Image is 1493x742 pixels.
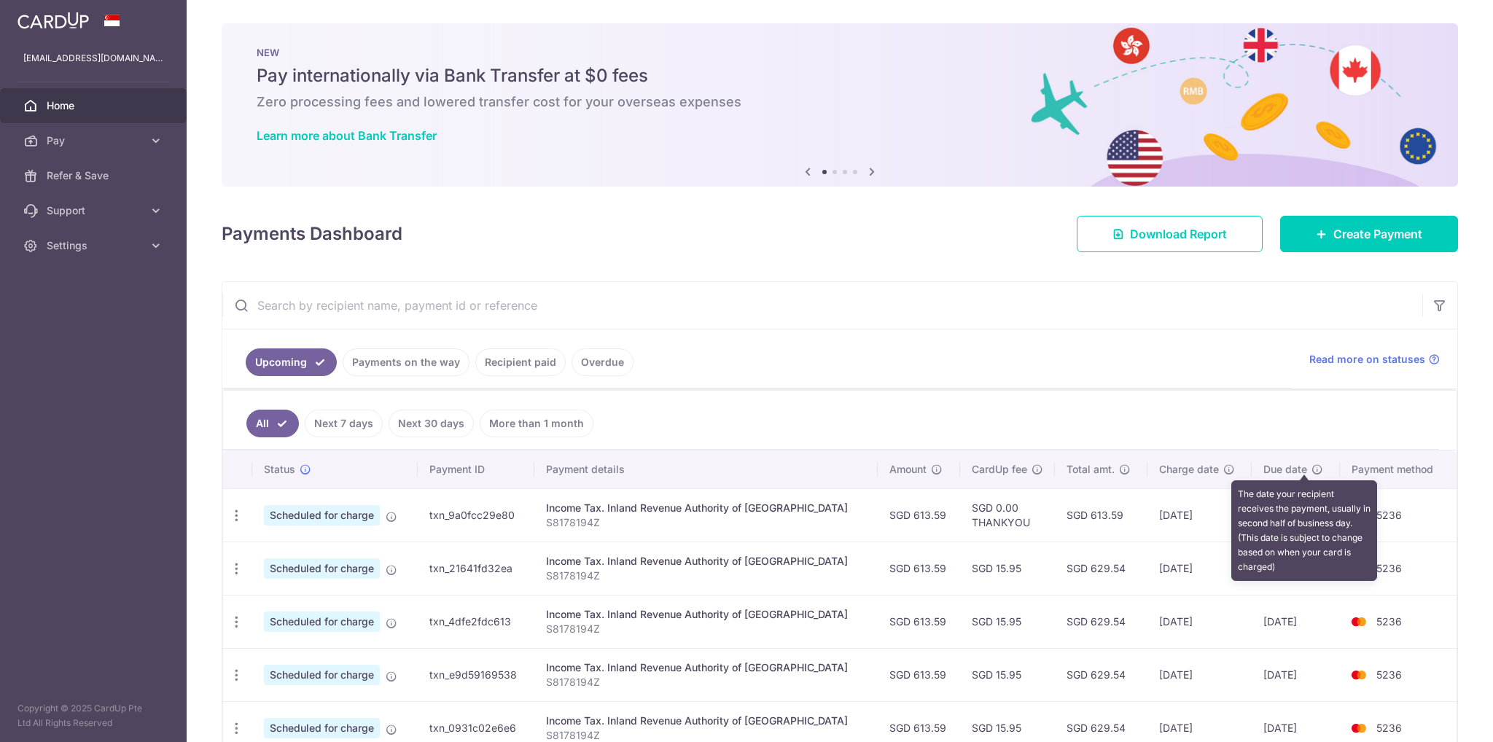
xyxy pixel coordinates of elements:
td: SGD 629.54 [1055,648,1147,701]
div: Income Tax. Inland Revenue Authority of [GEOGRAPHIC_DATA] [546,607,866,622]
a: Payments on the way [343,348,469,376]
div: Income Tax. Inland Revenue Authority of [GEOGRAPHIC_DATA] [546,501,866,515]
td: [DATE] [1252,648,1339,701]
span: Support [47,203,143,218]
span: Scheduled for charge [264,612,380,632]
a: More than 1 month [480,410,593,437]
td: SGD 613.59 [1055,488,1147,542]
td: [DATE] [1147,595,1252,648]
span: CardUp fee [972,462,1027,477]
th: Payment ID [418,450,534,488]
td: SGD 613.59 [878,648,960,701]
input: Search by recipient name, payment id or reference [222,282,1422,329]
td: SGD 629.54 [1055,595,1147,648]
img: Bank Card [1344,613,1373,630]
a: Read more on statuses [1309,352,1440,367]
a: Create Payment [1280,216,1458,252]
div: Income Tax. Inland Revenue Authority of [GEOGRAPHIC_DATA] [546,660,866,675]
span: Scheduled for charge [264,718,380,738]
th: Payment method [1340,450,1457,488]
td: SGD 629.54 [1055,542,1147,595]
p: S8178194Z [546,675,866,690]
span: Scheduled for charge [264,558,380,579]
span: 5236 [1376,509,1402,521]
h5: Pay internationally via Bank Transfer at $0 fees [257,64,1423,87]
span: Status [264,462,295,477]
div: Income Tax. Inland Revenue Authority of [GEOGRAPHIC_DATA] [546,714,866,728]
span: Home [47,98,143,113]
img: Bank transfer banner [222,23,1458,187]
td: SGD 0.00 THANKYOU [960,488,1055,542]
div: Income Tax. Inland Revenue Authority of [GEOGRAPHIC_DATA] [546,554,866,569]
p: NEW [257,47,1423,58]
td: SGD 15.95 [960,648,1055,701]
span: Total amt. [1067,462,1115,477]
td: [DATE] [1147,542,1252,595]
span: Download Report [1130,225,1227,243]
span: Charge date [1159,462,1219,477]
span: 5236 [1376,615,1402,628]
a: Learn more about Bank Transfer [257,128,437,143]
img: Bank Card [1344,666,1373,684]
span: Scheduled for charge [264,665,380,685]
img: Bank Card [1344,719,1373,737]
span: Create Payment [1333,225,1422,243]
td: SGD 613.59 [878,595,960,648]
td: txn_21641fd32ea [418,542,534,595]
td: SGD 613.59 [878,542,960,595]
a: Download Report [1077,216,1263,252]
h6: Zero processing fees and lowered transfer cost for your overseas expenses [257,93,1423,111]
span: Refer & Save [47,168,143,183]
a: Next 30 days [389,410,474,437]
td: txn_4dfe2fdc613 [418,595,534,648]
a: Upcoming [246,348,337,376]
p: S8178194Z [546,515,866,530]
img: CardUp [17,12,89,29]
span: Due date [1263,462,1307,477]
a: Overdue [572,348,634,376]
span: 5236 [1376,562,1402,574]
td: SGD 15.95 [960,595,1055,648]
span: Settings [47,238,143,253]
span: Amount [889,462,927,477]
p: [EMAIL_ADDRESS][DOMAIN_NAME] [23,51,163,66]
td: SGD 613.59 [878,488,960,542]
div: The date your recipient receives the payment, usually in second half of business day. (This date ... [1231,480,1377,581]
td: SGD 15.95 [960,542,1055,595]
a: Next 7 days [305,410,383,437]
td: txn_e9d59169538 [418,648,534,701]
a: Recipient paid [475,348,566,376]
td: [DATE] [1147,648,1252,701]
a: All [246,410,299,437]
span: Scheduled for charge [264,505,380,526]
td: [DATE] [1147,488,1252,542]
td: txn_9a0fcc29e80 [418,488,534,542]
span: 5236 [1376,722,1402,734]
span: Pay [47,133,143,148]
h4: Payments Dashboard [222,221,402,247]
p: S8178194Z [546,622,866,636]
p: S8178194Z [546,569,866,583]
span: Read more on statuses [1309,352,1425,367]
th: Payment details [534,450,878,488]
td: [DATE] [1252,595,1339,648]
span: 5236 [1376,668,1402,681]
